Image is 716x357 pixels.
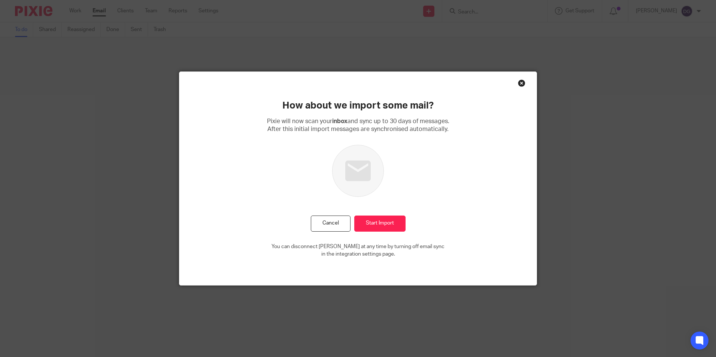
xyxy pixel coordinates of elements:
[271,243,445,258] p: You can disconnect [PERSON_NAME] at any time by turning off email sync in the integration setting...
[332,118,348,124] b: inbox
[311,216,351,232] button: Cancel
[354,216,406,232] input: Start Import
[282,99,434,112] h2: How about we import some mail?
[267,118,449,134] p: Pixie will now scan your and sync up to 30 days of messages. After this initial import messages a...
[518,79,525,87] div: Close this dialog window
